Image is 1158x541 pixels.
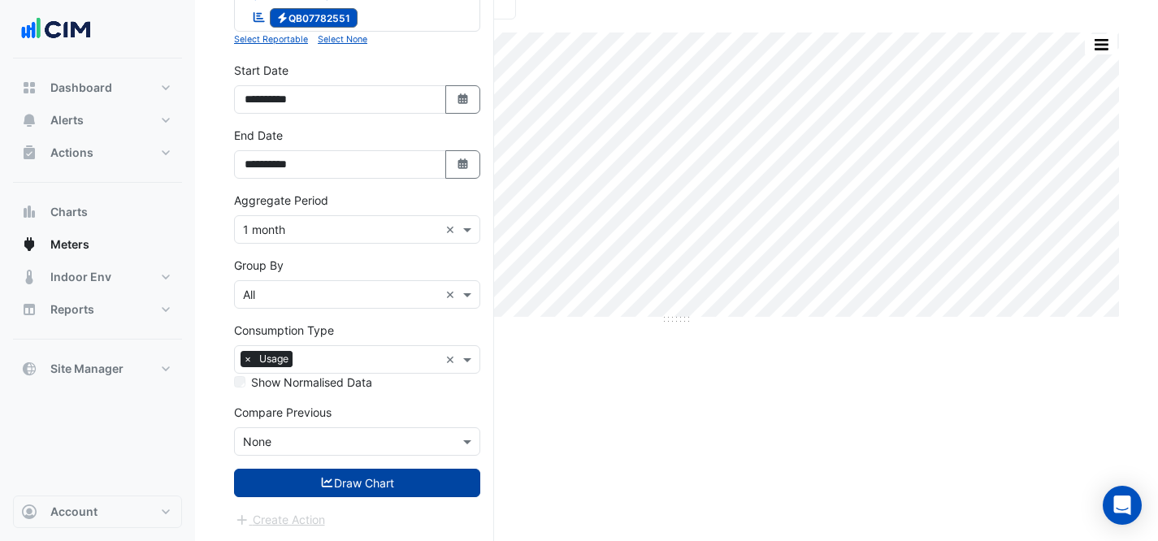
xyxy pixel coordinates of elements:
[318,32,367,46] button: Select None
[50,204,88,220] span: Charts
[276,11,288,24] fa-icon: Electricity
[13,228,182,261] button: Meters
[234,322,334,339] label: Consumption Type
[21,361,37,377] app-icon: Site Manager
[234,257,284,274] label: Group By
[445,351,459,368] span: Clear
[234,127,283,144] label: End Date
[13,353,182,385] button: Site Manager
[234,512,326,526] app-escalated-ticket-create-button: Please draw the charts first
[13,496,182,528] button: Account
[50,145,93,161] span: Actions
[13,104,182,136] button: Alerts
[21,269,37,285] app-icon: Indoor Env
[456,93,471,106] fa-icon: Select Date
[318,34,367,45] small: Select None
[21,301,37,318] app-icon: Reports
[50,361,124,377] span: Site Manager
[252,10,267,24] fa-icon: Reportable
[234,469,480,497] button: Draw Chart
[21,112,37,128] app-icon: Alerts
[21,236,37,253] app-icon: Meters
[50,504,98,520] span: Account
[241,351,255,367] span: ×
[445,221,459,238] span: Clear
[21,145,37,161] app-icon: Actions
[21,80,37,96] app-icon: Dashboard
[270,8,358,28] span: QB07782551
[50,80,112,96] span: Dashboard
[13,261,182,293] button: Indoor Env
[251,374,372,391] label: Show Normalised Data
[1085,34,1117,54] button: More Options
[50,269,111,285] span: Indoor Env
[234,32,308,46] button: Select Reportable
[234,404,332,421] label: Compare Previous
[50,112,84,128] span: Alerts
[13,71,182,104] button: Dashboard
[456,158,471,171] fa-icon: Select Date
[50,236,89,253] span: Meters
[13,293,182,326] button: Reports
[13,196,182,228] button: Charts
[20,13,93,45] img: Company Logo
[21,204,37,220] app-icon: Charts
[13,136,182,169] button: Actions
[445,286,459,303] span: Clear
[1103,486,1142,525] div: Open Intercom Messenger
[255,351,293,367] span: Usage
[234,62,288,79] label: Start Date
[50,301,94,318] span: Reports
[234,192,328,209] label: Aggregate Period
[234,34,308,45] small: Select Reportable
